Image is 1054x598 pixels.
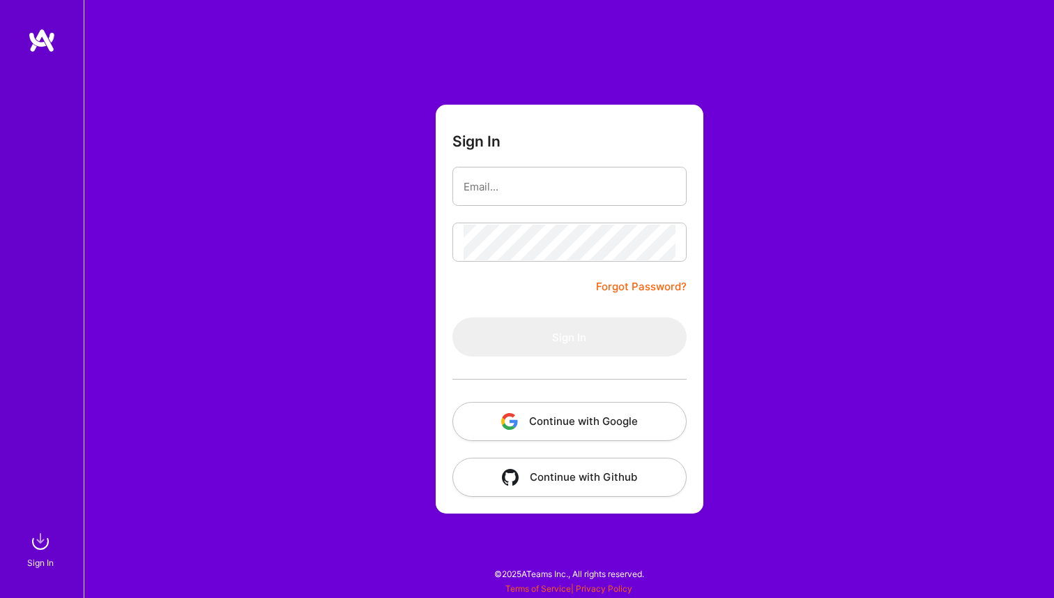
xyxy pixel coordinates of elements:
[84,556,1054,591] div: © 2025 ATeams Inc., All rights reserved.
[28,28,56,53] img: logo
[27,555,54,570] div: Sign In
[576,583,632,594] a: Privacy Policy
[26,528,54,555] img: sign in
[502,469,519,486] img: icon
[596,278,687,295] a: Forgot Password?
[452,458,687,497] button: Continue with Github
[505,583,632,594] span: |
[452,317,687,357] button: Sign In
[464,169,675,204] input: Email...
[452,133,501,150] h3: Sign In
[29,528,54,570] a: sign inSign In
[452,402,687,441] button: Continue with Google
[501,413,518,430] img: icon
[505,583,571,594] a: Terms of Service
